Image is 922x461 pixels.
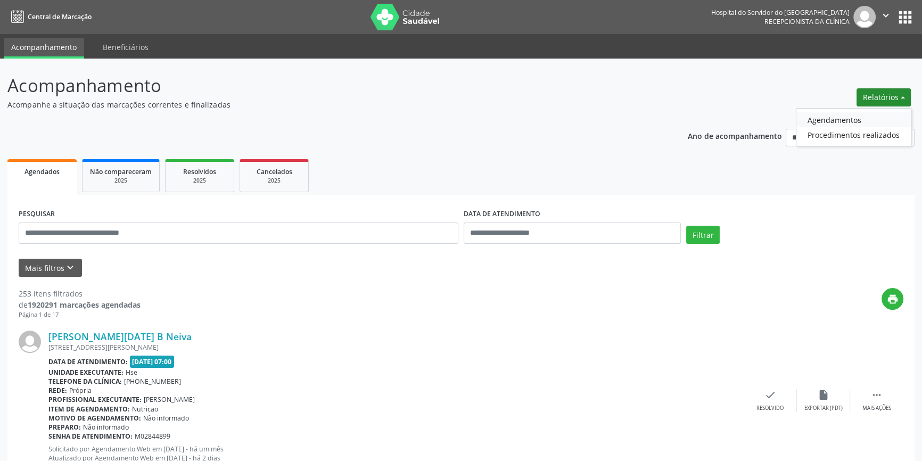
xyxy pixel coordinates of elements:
[48,414,141,423] b: Motivo de agendamento:
[4,38,84,59] a: Acompanhamento
[126,368,137,377] span: Hse
[130,356,175,368] span: [DATE] 07:00
[764,17,850,26] span: Recepcionista da clínica
[804,405,843,412] div: Exportar (PDF)
[19,259,82,277] button: Mais filtroskeyboard_arrow_down
[48,357,128,366] b: Data de atendimento:
[135,432,170,441] span: M02844899
[7,72,643,99] p: Acompanhamento
[248,177,301,185] div: 2025
[796,108,911,146] ul: Relatórios
[876,6,896,28] button: 
[48,405,130,414] b: Item de agendamento:
[756,405,784,412] div: Resolvido
[132,405,158,414] span: Nutricao
[7,8,92,26] a: Central de Marcação
[48,432,133,441] b: Senha de atendimento:
[880,10,892,21] i: 
[144,395,195,404] span: [PERSON_NAME]
[857,88,911,106] button: Relatórios
[862,405,891,412] div: Mais ações
[95,38,156,56] a: Beneficiários
[711,8,850,17] div: Hospital do Servidor do [GEOGRAPHIC_DATA]
[19,206,55,223] label: PESQUISAR
[83,423,129,432] span: Não informado
[143,414,189,423] span: Não informado
[48,343,744,352] div: [STREET_ADDRESS][PERSON_NAME]
[19,310,141,319] div: Página 1 de 17
[48,423,81,432] b: Preparo:
[90,177,152,185] div: 2025
[896,8,915,27] button: apps
[48,395,142,404] b: Profissional executante:
[48,368,124,377] b: Unidade executante:
[48,331,192,342] a: [PERSON_NAME][DATE] B Neiva
[19,331,41,353] img: img
[887,293,899,305] i: print
[871,389,883,401] i: 
[24,167,60,176] span: Agendados
[764,389,776,401] i: check
[183,167,216,176] span: Resolvidos
[464,206,540,223] label: DATA DE ATENDIMENTO
[28,300,141,310] strong: 1920291 marcações agendadas
[882,288,903,310] button: print
[48,386,67,395] b: Rede:
[28,12,92,21] span: Central de Marcação
[257,167,292,176] span: Cancelados
[818,389,829,401] i: insert_drive_file
[688,129,782,142] p: Ano de acompanhamento
[69,386,92,395] span: Própria
[853,6,876,28] img: img
[173,177,226,185] div: 2025
[64,262,76,274] i: keyboard_arrow_down
[686,226,720,244] button: Filtrar
[90,167,152,176] span: Não compareceram
[48,377,122,386] b: Telefone da clínica:
[7,99,643,110] p: Acompanhe a situação das marcações correntes e finalizadas
[19,288,141,299] div: 253 itens filtrados
[124,377,181,386] span: [PHONE_NUMBER]
[19,299,141,310] div: de
[796,112,911,127] a: Agendamentos
[796,127,911,142] a: Procedimentos realizados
